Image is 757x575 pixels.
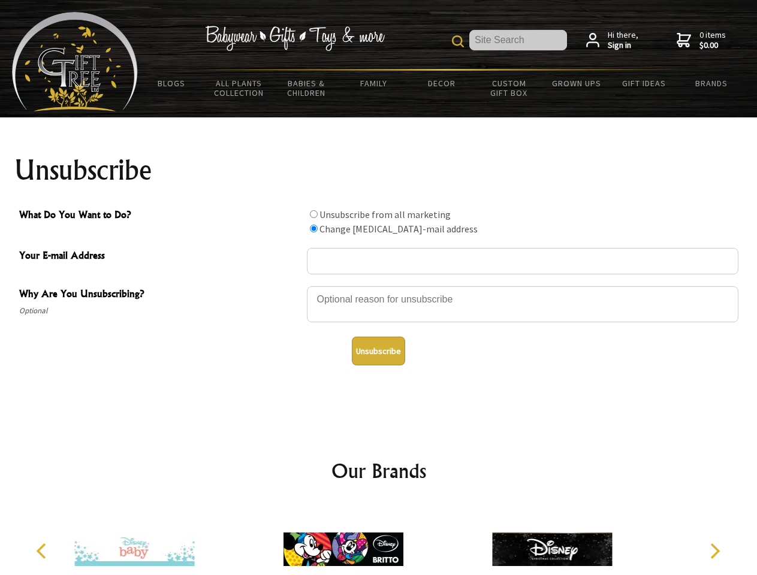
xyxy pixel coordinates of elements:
[19,207,301,225] span: What Do You Want to Do?
[310,210,318,218] input: What Do You Want to Do?
[138,71,206,96] a: BLOGS
[19,286,301,304] span: Why Are You Unsubscribing?
[319,208,451,220] label: Unsubscribe from all marketing
[586,30,638,51] a: Hi there,Sign in
[352,337,405,365] button: Unsubscribe
[273,71,340,105] a: Babies & Children
[30,538,56,564] button: Previous
[205,26,385,51] img: Babywear - Gifts - Toys & more
[608,30,638,51] span: Hi there,
[307,248,738,274] input: Your E-mail Address
[19,248,301,265] span: Your E-mail Address
[12,12,138,111] img: Babyware - Gifts - Toys and more...
[19,304,301,318] span: Optional
[408,71,475,96] a: Decor
[678,71,746,96] a: Brands
[206,71,273,105] a: All Plants Collection
[475,71,543,105] a: Custom Gift Box
[310,225,318,232] input: What Do You Want to Do?
[542,71,610,96] a: Grown Ups
[452,35,464,47] img: product search
[701,538,728,564] button: Next
[469,30,567,50] input: Site Search
[608,40,638,51] strong: Sign in
[14,156,743,184] h1: Unsubscribe
[307,286,738,322] textarea: Why Are You Unsubscribing?
[24,456,734,485] h2: Our Brands
[699,29,726,51] span: 0 items
[610,71,678,96] a: Gift Ideas
[319,223,478,235] label: Change [MEDICAL_DATA]-mail address
[677,30,726,51] a: 0 items$0.00
[340,71,408,96] a: Family
[699,40,726,51] strong: $0.00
